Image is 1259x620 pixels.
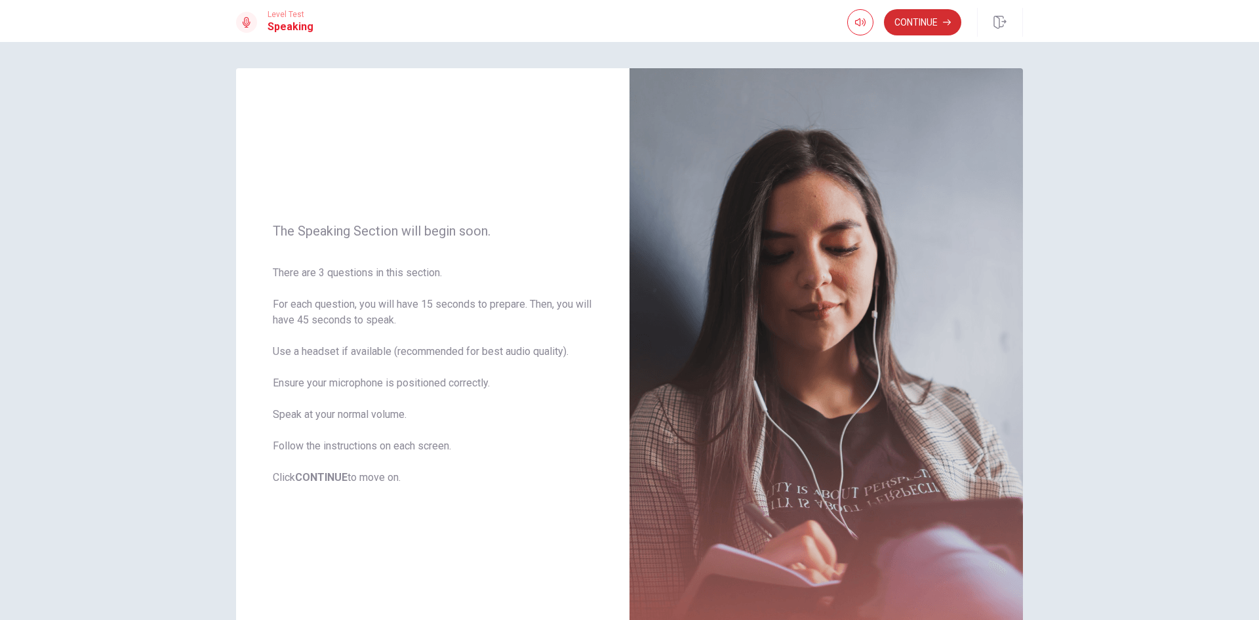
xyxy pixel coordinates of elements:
[273,265,593,486] span: There are 3 questions in this section. For each question, you will have 15 seconds to prepare. Th...
[295,471,348,484] b: CONTINUE
[268,19,313,35] h1: Speaking
[273,223,593,239] span: The Speaking Section will begin soon.
[268,10,313,19] span: Level Test
[884,9,961,35] button: Continue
